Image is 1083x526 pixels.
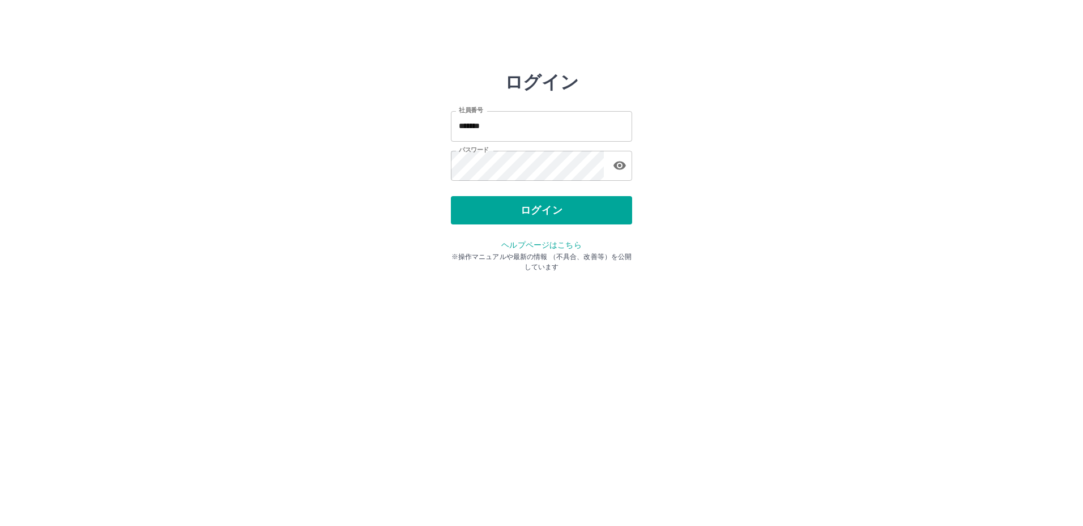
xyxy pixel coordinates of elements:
a: ヘルプページはこちら [501,240,581,249]
p: ※操作マニュアルや最新の情報 （不具合、改善等）を公開しています [451,252,632,272]
h2: ログイン [505,71,579,93]
label: 社員番号 [459,106,483,114]
button: ログイン [451,196,632,224]
label: パスワード [459,146,489,154]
